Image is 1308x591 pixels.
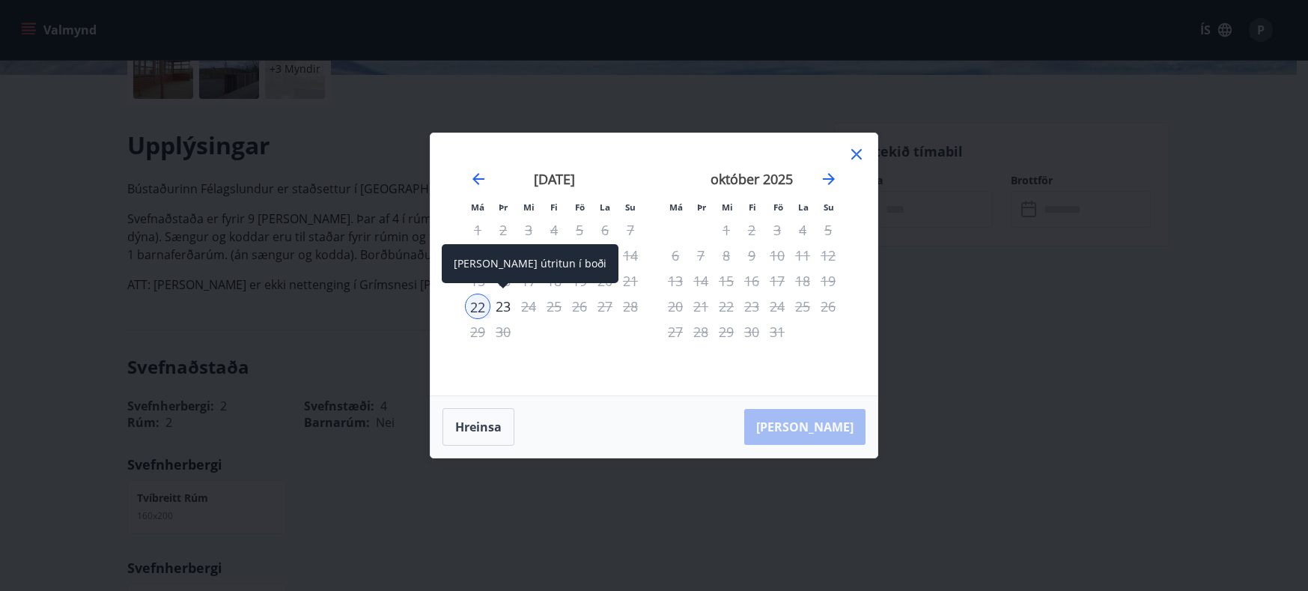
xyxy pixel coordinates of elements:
[764,243,790,268] td: Not available. föstudagur, 10. október 2025
[490,294,516,319] div: Aðeins útritun í boði
[824,201,834,213] small: Su
[688,294,714,319] td: Not available. þriðjudagur, 21. október 2025
[764,268,790,294] div: Aðeins útritun í boði
[541,217,567,243] td: Not available. fimmtudagur, 4. september 2025
[465,217,490,243] td: Not available. mánudagur, 1. september 2025
[739,319,764,345] td: Not available. fimmtudagur, 30. október 2025
[790,268,815,294] td: Not available. laugardagur, 18. október 2025
[592,217,618,243] td: Not available. laugardagur, 6. september 2025
[663,294,688,319] td: Not available. mánudagur, 20. október 2025
[618,268,643,294] td: Not available. sunnudagur, 21. september 2025
[516,294,541,319] td: Not available. miðvikudagur, 24. september 2025
[722,201,733,213] small: Mi
[618,294,643,319] td: Not available. sunnudagur, 28. september 2025
[471,201,484,213] small: Má
[798,201,809,213] small: La
[739,243,764,268] td: Not available. fimmtudagur, 9. október 2025
[567,294,592,319] td: Not available. föstudagur, 26. september 2025
[815,294,841,319] td: Not available. sunnudagur, 26. október 2025
[465,319,490,345] td: Not available. mánudagur, 29. september 2025
[490,319,516,345] td: Not available. þriðjudagur, 30. september 2025
[618,243,643,268] td: Not available. sunnudagur, 14. september 2025
[764,217,790,243] td: Not available. föstudagur, 3. október 2025
[625,201,636,213] small: Su
[773,201,783,213] small: Fö
[575,201,585,213] small: Fö
[490,243,516,268] td: Not available. þriðjudagur, 9. september 2025
[490,294,516,319] td: Choose þriðjudagur, 23. september 2025 as your check-out date. It’s available.
[669,201,683,213] small: Má
[516,243,541,268] td: Not available. miðvikudagur, 10. september 2025
[714,294,739,319] td: Not available. miðvikudagur, 22. október 2025
[764,268,790,294] td: Not available. föstudagur, 17. október 2025
[541,243,567,268] td: Not available. fimmtudagur, 11. september 2025
[469,170,487,188] div: Move backward to switch to the previous month.
[550,201,558,213] small: Fi
[448,151,860,378] div: Calendar
[490,217,516,243] td: Not available. þriðjudagur, 2. september 2025
[714,217,739,243] td: Not available. miðvikudagur, 1. október 2025
[714,319,739,345] td: Not available. miðvikudagur, 29. október 2025
[688,319,714,345] td: Not available. þriðjudagur, 28. október 2025
[541,294,567,319] td: Not available. fimmtudagur, 25. september 2025
[465,294,490,319] td: Selected as start date. mánudagur, 22. september 2025
[815,217,841,243] td: Not available. sunnudagur, 5. október 2025
[697,201,706,213] small: Þr
[820,170,838,188] div: Move forward to switch to the next month.
[534,170,575,188] strong: [DATE]
[790,243,815,268] td: Not available. laugardagur, 11. október 2025
[442,244,618,283] div: [PERSON_NAME] útritun í boði
[442,408,514,446] button: Hreinsa
[663,243,688,268] td: Not available. mánudagur, 6. október 2025
[764,294,790,319] td: Not available. föstudagur, 24. október 2025
[516,217,541,243] td: Not available. miðvikudagur, 3. september 2025
[618,217,643,243] td: Not available. sunnudagur, 7. september 2025
[739,217,764,243] td: Not available. fimmtudagur, 2. október 2025
[663,319,688,345] td: Not available. mánudagur, 27. október 2025
[790,294,815,319] td: Not available. laugardagur, 25. október 2025
[739,294,764,319] td: Not available. fimmtudagur, 23. október 2025
[711,170,793,188] strong: október 2025
[764,319,790,345] td: Not available. föstudagur, 31. október 2025
[592,243,618,268] td: Not available. laugardagur, 13. september 2025
[790,217,815,243] td: Not available. laugardagur, 4. október 2025
[523,201,535,213] small: Mi
[714,243,739,268] td: Not available. miðvikudagur, 8. október 2025
[815,268,841,294] td: Not available. sunnudagur, 19. október 2025
[465,243,490,268] td: Not available. mánudagur, 8. september 2025
[499,201,508,213] small: Þr
[592,294,618,319] td: Not available. laugardagur, 27. september 2025
[749,201,756,213] small: Fi
[567,217,592,243] td: Not available. föstudagur, 5. september 2025
[567,243,592,268] td: Not available. föstudagur, 12. september 2025
[663,268,688,294] td: Not available. mánudagur, 13. október 2025
[600,201,610,213] small: La
[465,294,490,319] div: Aðeins innritun í boði
[688,243,714,268] td: Not available. þriðjudagur, 7. október 2025
[739,268,764,294] td: Not available. fimmtudagur, 16. október 2025
[688,268,714,294] td: Not available. þriðjudagur, 14. október 2025
[815,243,841,268] td: Not available. sunnudagur, 12. október 2025
[714,268,739,294] td: Not available. miðvikudagur, 15. október 2025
